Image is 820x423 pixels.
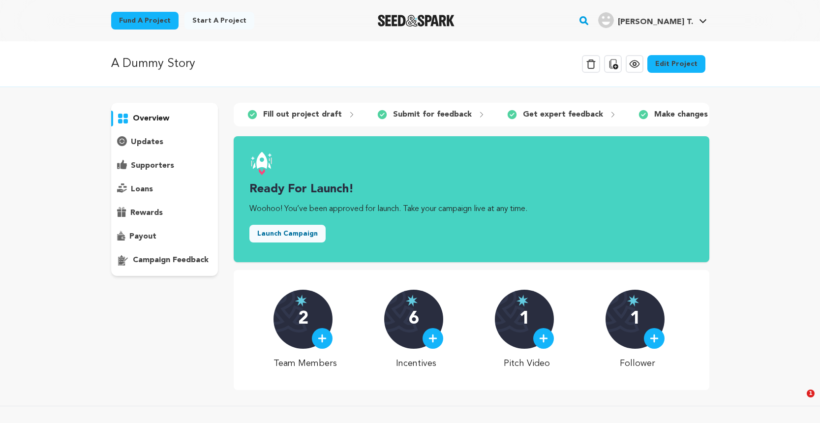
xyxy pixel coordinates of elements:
p: Team Members [273,357,337,370]
span: Klapp T.'s Profile [596,10,709,31]
p: campaign feedback [133,254,209,266]
img: plus.svg [318,334,327,343]
button: Launch Campaign [249,225,326,242]
a: Edit Project [647,55,705,73]
p: rewards [130,207,163,219]
img: plus.svg [650,334,659,343]
p: Submit for feedback [393,109,472,121]
a: Seed&Spark Homepage [378,15,455,27]
span: [PERSON_NAME] T. [618,18,693,26]
a: Klapp T.'s Profile [596,10,709,28]
p: 1 [519,309,530,329]
img: Seed&Spark Logo Dark Mode [378,15,455,27]
p: Pitch Video [495,357,558,370]
img: plus.svg [428,334,437,343]
p: supporters [131,160,174,172]
img: user.png [598,12,614,28]
p: Get expert feedback [523,109,603,121]
span: 1 [807,390,815,397]
p: Incentives [384,357,448,370]
p: Follower [606,357,669,370]
p: loans [131,183,153,195]
button: overview [111,111,218,126]
p: 6 [409,309,419,329]
p: payout [129,231,156,242]
p: Woohoo! You’ve been approved for launch. Take your campaign live at any time. [249,203,693,215]
img: plus.svg [539,334,548,343]
img: launch.svg [249,152,273,176]
p: updates [131,136,163,148]
a: Fund a project [111,12,179,30]
p: A Dummy Story [111,55,195,73]
iframe: Intercom live chat [787,390,810,413]
button: supporters [111,158,218,174]
button: rewards [111,205,218,221]
p: 2 [298,309,308,329]
div: Klapp T.'s Profile [598,12,693,28]
button: payout [111,229,218,244]
p: Make changes [654,109,708,121]
h3: Ready for launch! [249,181,693,197]
button: campaign feedback [111,252,218,268]
a: Start a project [184,12,254,30]
p: overview [133,113,169,124]
p: 1 [630,309,640,329]
button: loans [111,181,218,197]
button: updates [111,134,218,150]
p: Fill out project draft [263,109,342,121]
